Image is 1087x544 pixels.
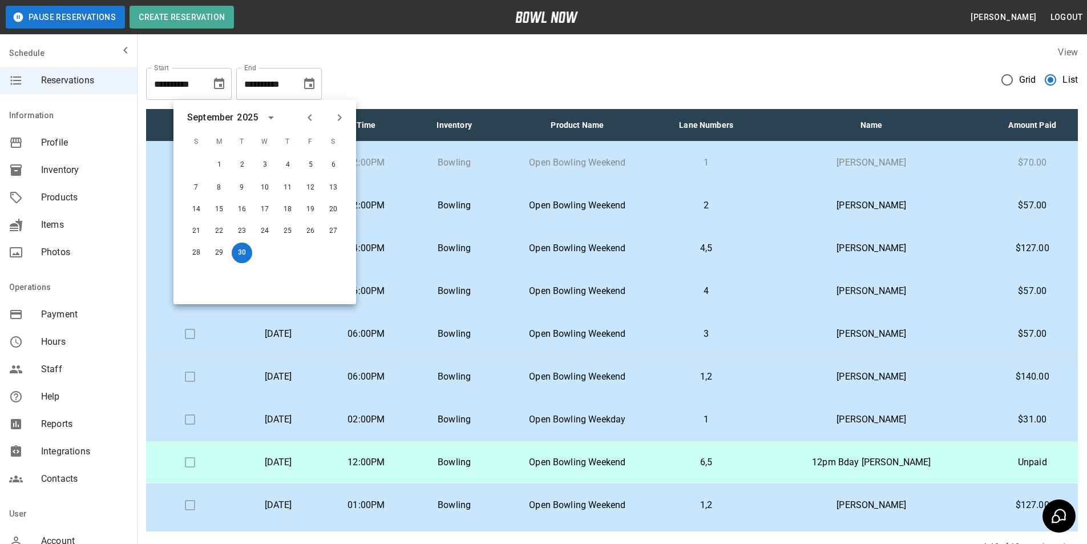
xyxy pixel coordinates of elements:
button: Sep 3, 2025 [255,155,276,175]
p: Open Bowling Weekend [507,456,647,469]
p: $57.00 [996,199,1069,212]
span: M [209,131,229,154]
p: [PERSON_NAME] [765,413,977,426]
button: Choose date, selected date is Sep 30, 2025 [298,72,321,95]
span: Payment [41,308,128,321]
button: Sep 16, 2025 [232,199,252,220]
p: Open Bowling Weekend [507,241,647,255]
p: Open Bowling Weekend [507,498,647,512]
button: Sep 22, 2025 [209,221,229,241]
button: Sep 21, 2025 [186,221,207,241]
div: 2025 [237,111,258,124]
p: 04:00PM [332,241,401,255]
p: 1 [665,156,747,170]
button: Logout [1046,7,1087,28]
button: Choose date, selected date is Aug 31, 2025 [208,72,231,95]
span: T [277,131,298,154]
button: Sep 10, 2025 [254,178,275,198]
button: Sep 13, 2025 [323,178,344,198]
button: Sep 25, 2025 [277,221,298,241]
p: Open Bowling Weekday [507,413,647,426]
label: View [1058,47,1078,58]
p: Bowling [419,241,489,255]
p: [DATE] [243,413,313,426]
p: Bowling [419,370,489,384]
p: 3 [665,327,747,341]
span: S [323,131,344,154]
span: Reports [41,417,128,431]
p: [DATE] [243,456,313,469]
p: $127.00 [996,498,1069,512]
button: Create Reservation [130,6,234,29]
button: Sep 7, 2025 [186,178,207,198]
p: $57.00 [996,327,1069,341]
p: [PERSON_NAME] [765,284,977,298]
button: Sep 18, 2025 [277,199,298,220]
p: [PERSON_NAME] [765,199,977,212]
p: 06:00PM [332,284,401,298]
button: Sep 30, 2025 [232,243,252,263]
button: Sep 5, 2025 [301,155,321,175]
button: Sep 2, 2025 [232,155,253,175]
span: Items [41,218,128,232]
p: Open Bowling Weekend [507,370,647,384]
button: [PERSON_NAME] [966,7,1041,28]
button: Sep 6, 2025 [324,155,344,175]
p: 02:00PM [332,199,401,212]
p: Bowling [419,284,489,298]
p: Bowling [419,498,489,512]
p: $140.00 [996,370,1069,384]
p: Unpaid [996,456,1069,469]
p: Bowling [419,456,489,469]
button: Sep 12, 2025 [300,178,321,198]
button: Sep 24, 2025 [254,221,275,241]
p: Open Bowling Weekend [507,284,647,298]
p: Bowling [419,199,489,212]
span: List [1062,73,1078,87]
button: Sep 19, 2025 [300,199,321,220]
p: 4 [665,284,747,298]
p: [DATE] [243,327,313,341]
button: Sep 27, 2025 [323,221,344,241]
p: 4,5 [665,241,747,255]
span: Reservations [41,74,128,87]
p: 6,5 [665,456,747,469]
p: Bowling [419,156,489,170]
th: Time [322,109,410,142]
span: Grid [1019,73,1036,87]
button: Sep 26, 2025 [300,221,321,241]
p: $70.00 [996,156,1069,170]
th: Product Name [498,109,656,142]
span: W [254,131,275,154]
p: $31.00 [996,413,1069,426]
button: calendar view is open, switch to year view [261,108,281,127]
span: F [300,131,321,154]
p: $57.00 [996,284,1069,298]
button: Sep 17, 2025 [254,199,275,220]
span: Hours [41,335,128,349]
span: Products [41,191,128,204]
p: [PERSON_NAME] [765,370,977,384]
button: Sep 15, 2025 [209,199,229,220]
p: 12:00PM [332,156,401,170]
th: Check In [146,109,234,142]
p: [PERSON_NAME] [765,498,977,512]
span: Help [41,390,128,404]
button: Sep 8, 2025 [209,178,229,198]
p: 12pm Bday [PERSON_NAME] [765,456,977,469]
button: Next month [330,108,349,127]
p: [PERSON_NAME] [765,241,977,255]
p: 06:00PM [332,370,401,384]
img: logo [515,11,578,23]
p: Open Bowling Weekend [507,327,647,341]
p: [DATE] [243,370,313,384]
p: $127.00 [996,241,1069,255]
p: 06:00PM [332,327,401,341]
button: Sep 28, 2025 [186,243,207,263]
th: Amount Paid [987,109,1078,142]
span: Contacts [41,472,128,486]
span: T [232,131,252,154]
span: Inventory [41,163,128,177]
p: 1 [665,413,747,426]
button: Sep 9, 2025 [232,178,252,198]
